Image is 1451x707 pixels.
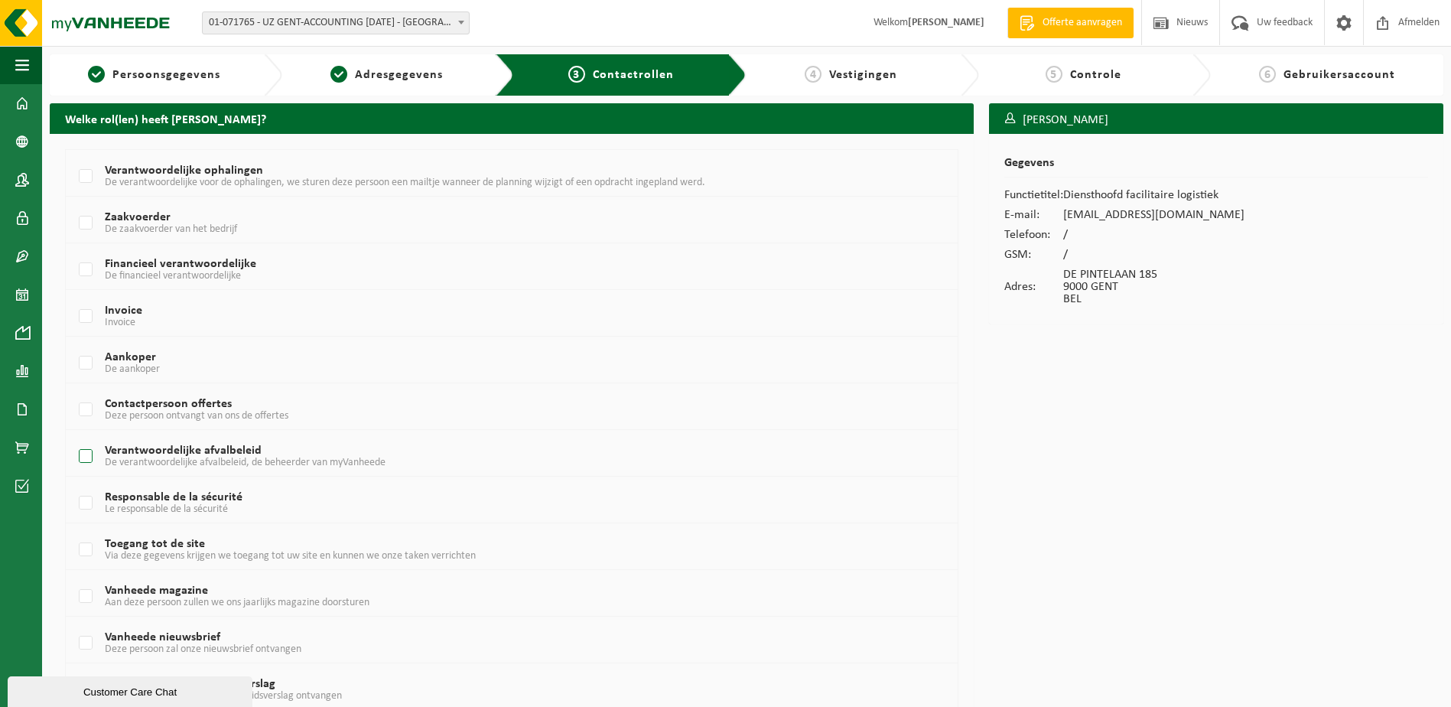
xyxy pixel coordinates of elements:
[57,66,252,84] a: 1Persoonsgegevens
[76,492,871,515] label: Responsable de la sécurité
[829,69,897,81] span: Vestigingen
[593,69,674,81] span: Contactrollen
[1004,205,1063,225] td: E-mail:
[105,597,369,608] span: Aan deze persoon zullen we ons jaarlijks magazine doorsturen
[1063,245,1244,265] td: /
[908,17,984,28] strong: [PERSON_NAME]
[1063,225,1244,245] td: /
[76,212,871,235] label: Zaakvoerder
[76,259,871,282] label: Financieel verantwoordelijke
[105,457,386,468] span: De verantwoordelijke afvalbeleid, de beheerder van myVanheede
[1283,69,1395,81] span: Gebruikersaccount
[1046,66,1062,83] span: 5
[76,632,871,655] label: Vanheede nieuwsbrief
[1004,185,1063,205] td: Functietitel:
[76,305,871,328] label: Invoice
[105,317,135,328] span: Invoice
[1004,245,1063,265] td: GSM:
[105,223,237,235] span: De zaakvoerder van het bedrijf
[8,673,255,707] iframe: chat widget
[202,11,470,34] span: 01-071765 - UZ GENT-ACCOUNTING 0 BC - GENT
[1070,69,1121,81] span: Controle
[105,550,476,562] span: Via deze gegevens krijgen we toegang tot uw site en kunnen we onze taken verrichten
[568,66,585,83] span: 3
[1063,265,1244,309] td: DE PINTELAAN 185 9000 GENT BEL
[1004,225,1063,245] td: Telefoon:
[112,69,220,81] span: Persoonsgegevens
[1004,157,1428,178] h2: Gegevens
[1063,185,1244,205] td: Diensthoofd facilitaire logistiek
[76,539,871,562] label: Toegang tot de site
[330,66,347,83] span: 2
[105,177,705,188] span: De verantwoordelijke voor de ophalingen, we sturen deze persoon een mailtje wanneer de planning w...
[105,363,160,375] span: De aankoper
[290,66,484,84] a: 2Adresgegevens
[76,445,871,468] label: Verantwoordelijke afvalbeleid
[76,585,871,608] label: Vanheede magazine
[105,410,288,422] span: Deze persoon ontvangt van ons de offertes
[105,503,228,515] span: Le responsable de la sécurité
[76,165,871,188] label: Verantwoordelijke ophalingen
[1063,205,1244,225] td: [EMAIL_ADDRESS][DOMAIN_NAME]
[76,399,871,422] label: Contactpersoon offertes
[355,69,443,81] span: Adresgegevens
[1004,265,1063,309] td: Adres:
[76,679,871,702] label: Vanheede duurzaamheidsverslag
[1259,66,1276,83] span: 6
[105,270,241,282] span: De financieel verantwoordelijke
[50,103,974,133] h2: Welke rol(len) heeft [PERSON_NAME]?
[1039,15,1126,31] span: Offerte aanvragen
[1007,8,1134,38] a: Offerte aanvragen
[76,352,871,375] label: Aankoper
[805,66,821,83] span: 4
[88,66,105,83] span: 1
[989,103,1443,137] h3: [PERSON_NAME]
[203,12,469,34] span: 01-071765 - UZ GENT-ACCOUNTING 0 BC - GENT
[105,643,301,655] span: Deze persoon zal onze nieuwsbrief ontvangen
